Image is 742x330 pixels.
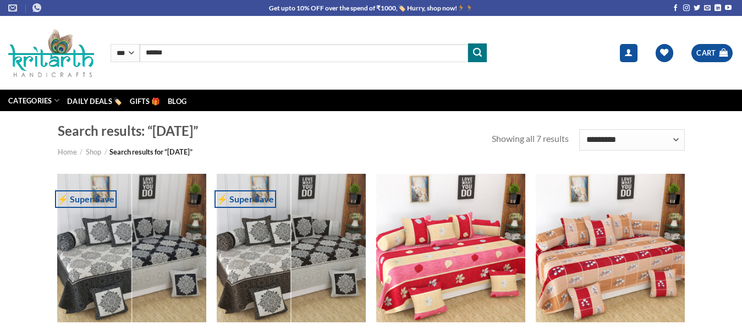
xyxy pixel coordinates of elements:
a: Daily Deals 🏷️ [67,95,122,108]
span: / [105,147,107,156]
a: Blog [168,95,186,108]
a: Gifts 🎁 [130,95,160,108]
p: Showing all 7 results [492,131,569,146]
a: Follow on YouTube [725,4,732,12]
a: Follow on LinkedIn [714,4,721,12]
a: Home [58,147,77,156]
a: Login [620,44,637,62]
img: diwan sets cotton [376,174,525,322]
a: Follow on Twitter [694,4,700,12]
img: Cotton diwan sets [217,174,365,322]
span: / [80,147,83,156]
button: Submit [468,43,487,62]
img: diwan set 8 piece [536,174,684,322]
a: Categories [8,90,59,111]
a: Shop [86,147,101,156]
a: Follow on Instagram [683,4,690,12]
img: Blue diwan set [57,174,206,322]
h1: Search results: “[DATE]” [58,122,492,139]
a: Send us an email [704,4,711,12]
img: Kritarth Handicrafts [8,29,94,78]
select: Shop order [579,129,684,151]
b: Get upto 10% OFF over the spend of ₹1000,🏷️ Hurry, shop now! [269,4,457,12]
li: 🏃🏃 [269,3,474,13]
a: View cart [691,44,733,62]
span: Cart [696,47,716,58]
a: Wishlist [656,44,673,62]
a: Follow on Facebook [672,4,679,12]
nav: Breadcrumb [58,146,492,157]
